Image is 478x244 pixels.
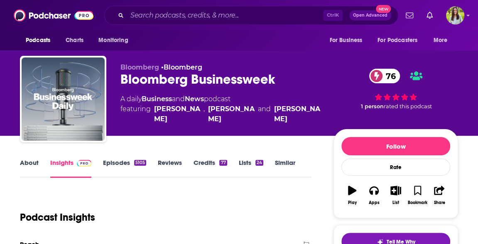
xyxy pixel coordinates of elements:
[363,180,385,210] button: Apps
[341,137,450,155] button: Follow
[324,32,373,48] button: open menu
[22,57,105,141] img: Bloomberg Businessweek
[392,200,399,205] div: List
[104,6,398,25] div: Search podcasts, credits, & more...
[161,63,202,71] span: •
[348,200,357,205] div: Play
[377,69,400,83] span: 76
[385,180,407,210] button: List
[239,159,263,178] a: Lists24
[60,32,88,48] a: Charts
[20,32,61,48] button: open menu
[333,63,458,115] div: 76 1 personrated this podcast
[103,159,146,178] a: Episodes5105
[172,95,185,103] span: and
[134,160,146,166] div: 5105
[20,159,39,178] a: About
[428,32,458,48] button: open menu
[369,200,380,205] div: Apps
[50,159,91,178] a: InsightsPodchaser Pro
[255,160,263,166] div: 24
[93,32,139,48] button: open menu
[208,104,254,124] div: [PERSON_NAME]
[26,35,50,46] span: Podcasts
[423,8,436,22] a: Show notifications dropdown
[203,104,205,124] span: ,
[120,104,320,124] span: featuring
[369,69,400,83] a: 76
[66,35,83,46] span: Charts
[349,10,391,20] button: Open AdvancedNew
[329,35,362,46] span: For Business
[446,6,464,25] span: Logged in as meaghanyoungblood
[434,200,445,205] div: Share
[407,180,428,210] button: Bookmark
[20,211,95,224] h1: Podcast Insights
[194,159,227,178] a: Credits77
[185,95,204,103] a: News
[377,35,417,46] span: For Podcasters
[446,6,464,25] img: User Profile
[14,7,93,23] img: Podchaser - Follow, Share and Rate Podcasts
[341,159,450,176] div: Rate
[120,94,320,124] div: A daily podcast
[154,104,200,124] div: [PERSON_NAME]
[258,104,271,124] span: and
[434,35,448,46] span: More
[372,32,429,48] button: open menu
[429,180,450,210] button: Share
[158,159,182,178] a: Reviews
[446,6,464,25] button: Show profile menu
[361,103,384,110] span: 1 person
[402,8,417,22] a: Show notifications dropdown
[127,9,323,22] input: Search podcasts, credits, & more...
[376,5,391,13] span: New
[274,104,320,124] a: Lisa Abramowicz
[353,13,387,17] span: Open Advanced
[164,63,202,71] a: Bloomberg
[275,159,295,178] a: Similar
[219,160,227,166] div: 77
[142,95,172,103] a: Business
[98,35,128,46] span: Monitoring
[384,103,432,110] span: rated this podcast
[408,200,427,205] div: Bookmark
[120,63,159,71] span: Bloomberg
[77,160,91,167] img: Podchaser Pro
[341,180,363,210] button: Play
[323,10,343,21] span: Ctrl K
